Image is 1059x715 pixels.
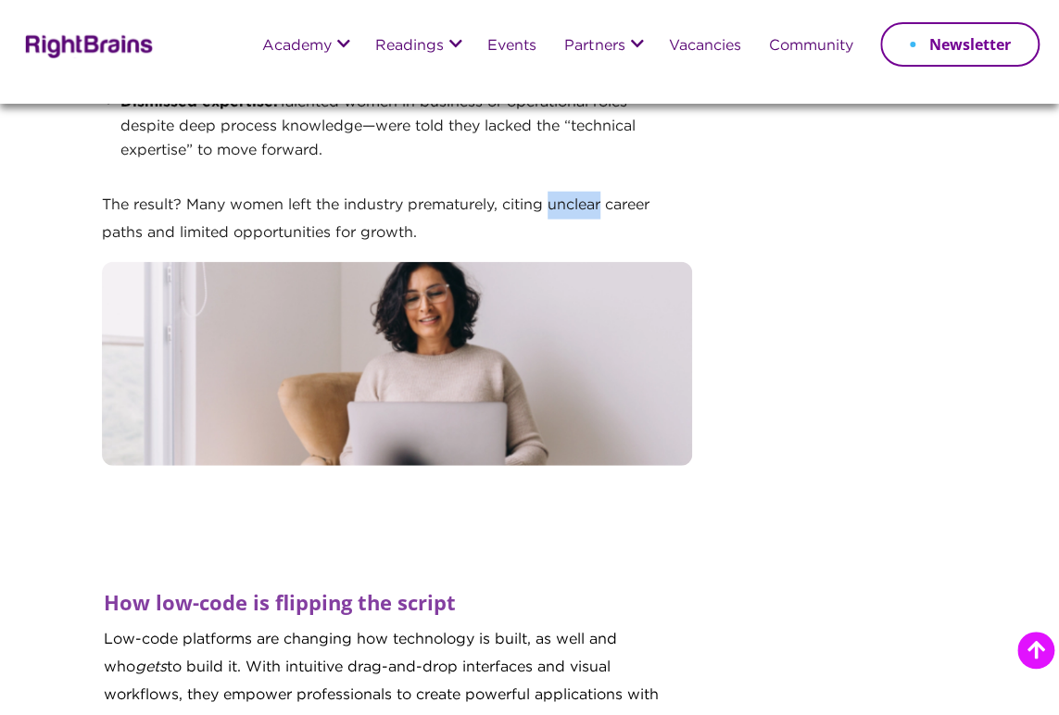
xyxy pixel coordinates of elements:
[375,39,444,55] a: Readings
[104,588,456,616] span: How low-code is flipping the script
[135,660,167,674] em: gets
[880,22,1040,67] a: Newsletter
[262,39,332,55] a: Academy
[564,39,624,55] a: Partners
[102,192,692,262] p: The result? Many women left the industry prematurely, citing unclear career paths and limited opp...
[19,31,154,58] img: Rightbrains
[768,39,852,55] a: Community
[668,39,740,55] a: Vacancies
[487,39,536,55] a: Events
[120,91,692,177] li: Talented women in business or operational roles—despite deep process knowledge—were told they lac...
